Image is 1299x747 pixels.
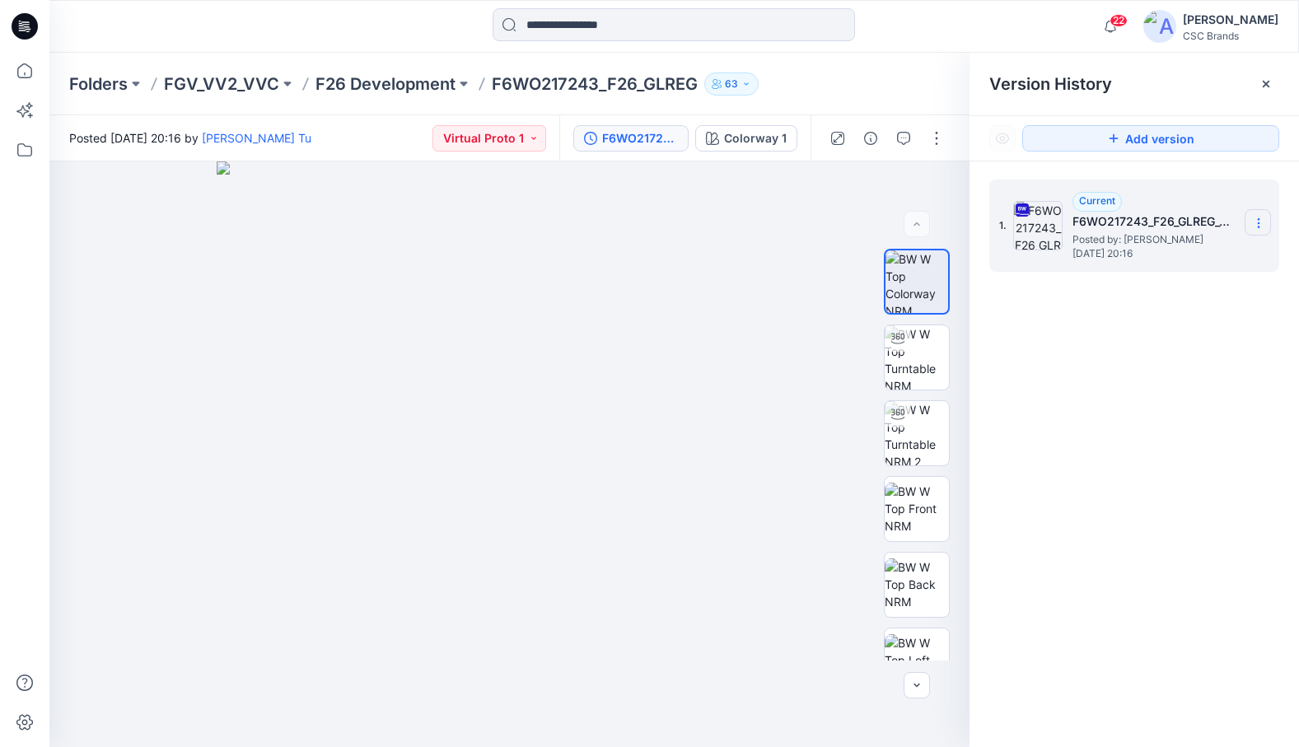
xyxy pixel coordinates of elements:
[724,129,787,147] div: Colorway 1
[1183,30,1278,42] div: CSC Brands
[1143,10,1176,43] img: avatar
[885,558,949,610] img: BW W Top Back NRM
[1079,194,1115,207] span: Current
[164,72,279,96] a: FGV_VV2_VVC
[202,131,311,145] a: [PERSON_NAME] Tu
[885,401,949,465] img: BW W Top Turntable NRM 2
[857,125,884,152] button: Details
[315,72,456,96] a: F26 Development
[885,250,948,313] img: BW W Top Colorway NRM
[1022,125,1279,152] button: Add version
[704,72,759,96] button: 63
[1259,77,1273,91] button: Close
[69,129,311,147] span: Posted [DATE] 20:16 by
[725,75,738,93] p: 63
[989,74,1112,94] span: Version History
[885,483,949,535] img: BW W Top Front NRM
[69,72,128,96] a: Folders
[492,72,698,96] p: F6WO217243_F26_GLREG
[885,325,949,390] img: BW W Top Turntable NRM
[602,129,678,147] div: F6WO217243_F26_GLREG_VP1
[1183,10,1278,30] div: [PERSON_NAME]
[1110,14,1128,27] span: 22
[1072,212,1237,231] h5: F6WO217243_F26_GLREG_VP1
[989,125,1016,152] button: Show Hidden Versions
[999,218,1007,233] span: 1.
[573,125,689,152] button: F6WO217243_F26_GLREG_VP1
[217,161,802,747] img: eyJhbGciOiJIUzI1NiIsImtpZCI6IjAiLCJzbHQiOiJzZXMiLCJ0eXAiOiJKV1QifQ.eyJkYXRhIjp7InR5cGUiOiJzdG9yYW...
[695,125,797,152] button: Colorway 1
[1013,201,1063,250] img: F6WO217243_F26_GLREG_VP1
[885,634,949,686] img: BW W Top Left NRM
[1072,248,1237,259] span: [DATE] 20:16
[1072,231,1237,248] span: Posted by: Hoang Anh Tu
